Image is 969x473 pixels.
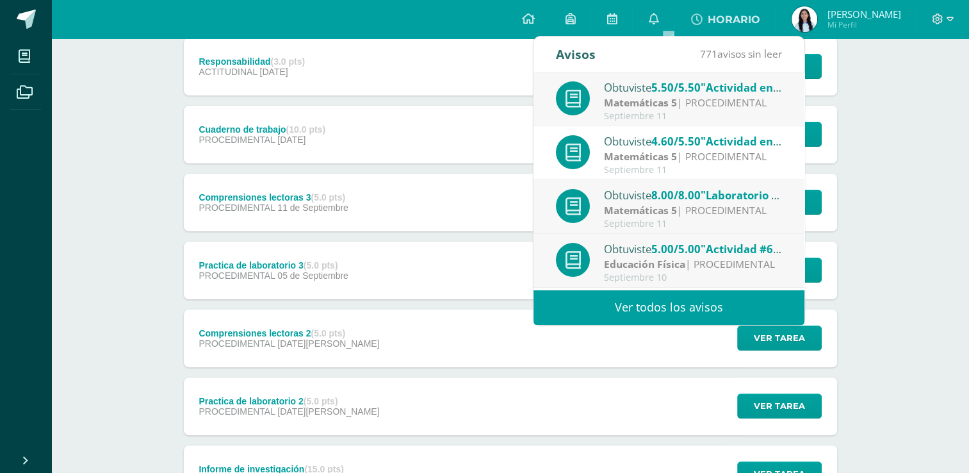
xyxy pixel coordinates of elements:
[199,192,348,203] div: Comprensiones lectoras 3
[604,272,782,283] div: Septiembre 10
[604,95,677,110] strong: Matemáticas 5
[199,260,348,270] div: Practica de laboratorio 3
[701,242,781,256] span: "Actividad #6"
[701,188,893,203] span: "Laboratorio No. 3 "Trigonometría""
[199,124,325,135] div: Cuaderno de trabajo
[604,219,782,229] div: Septiembre 11
[651,188,701,203] span: 8.00/8.00
[260,67,288,77] span: [DATE]
[604,187,782,203] div: Obtuviste en
[604,149,677,163] strong: Matemáticas 5
[533,290,804,325] a: Ver todos los avisos
[199,338,275,349] span: PROCEDIMENTAL
[604,203,782,218] div: | PROCEDIMENTAL
[199,328,379,338] div: Comprensiones lectoras 2
[700,47,782,61] span: avisos sin leer
[556,37,596,72] div: Avisos
[199,135,275,145] span: PROCEDIMENTAL
[304,260,338,270] strong: (5.0 pts)
[604,257,782,272] div: | PROCEDIMENTAL
[701,80,929,95] span: "Actividad en Aleks No. 2 "Trigonometría""
[604,79,782,95] div: Obtuviste en
[754,326,805,350] span: Ver tarea
[737,394,822,419] button: Ver tarea
[311,192,345,203] strong: (5.0 pts)
[277,406,379,417] span: [DATE][PERSON_NAME]
[277,135,305,145] span: [DATE]
[827,19,900,30] span: Mi Perfil
[270,56,305,67] strong: (3.0 pts)
[199,396,379,406] div: Practica de laboratorio 2
[754,394,805,418] span: Ver tarea
[737,326,822,351] button: Ver tarea
[604,257,685,271] strong: Educación Física
[604,133,782,149] div: Obtuviste en
[604,111,782,122] div: Septiembre 11
[304,396,338,406] strong: (5.0 pts)
[199,406,275,417] span: PROCEDIMENTAL
[604,149,782,164] div: | PROCEDIMENTAL
[277,270,348,281] span: 05 de Septiembre
[199,203,275,213] span: PROCEDIMENTAL
[277,203,348,213] span: 11 de Septiembre
[311,328,345,338] strong: (5.0 pts)
[604,95,782,110] div: | PROCEDIMENTAL
[286,124,325,135] strong: (10.0 pts)
[199,67,257,77] span: ACTITUDINAL
[827,8,900,21] span: [PERSON_NAME]
[604,203,677,217] strong: Matemáticas 5
[604,165,782,176] div: Septiembre 11
[707,13,760,26] span: HORARIO
[604,240,782,257] div: Obtuviste en
[792,6,817,32] img: ec44201f3f23ef3782e1b7534c9ce4e2.png
[651,242,701,256] span: 5.00/5.00
[651,134,701,149] span: 4.60/5.50
[199,56,305,67] div: Responsabilidad
[199,270,275,281] span: PROCEDIMENTAL
[277,338,379,349] span: [DATE][PERSON_NAME]
[701,134,929,149] span: "Actividad en Aleks No. 2 "Trigonometría""
[700,47,717,61] span: 771
[651,80,701,95] span: 5.50/5.50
